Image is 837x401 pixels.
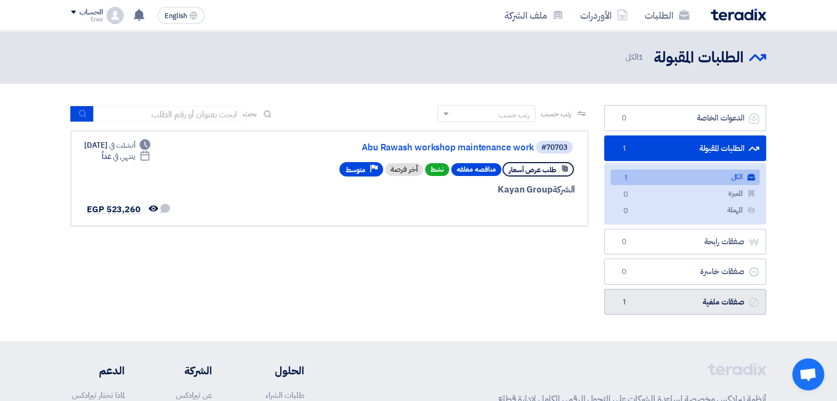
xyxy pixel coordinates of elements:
[451,163,501,176] span: مناقصه مغلقه
[94,106,243,122] input: ابحث بعنوان أو رقم الطلب
[496,3,572,28] a: ملف الشركة
[176,389,212,401] a: عن تيرادكس
[611,203,760,218] a: المهملة
[619,173,632,184] span: 1
[265,389,304,401] a: طلبات الشراء
[244,363,304,379] li: الحلول
[321,143,534,153] a: Abu Rawash workshop maintenance work
[499,109,530,121] div: رتب حسب
[604,135,766,162] a: الطلبات المقبولة1
[509,165,556,175] span: طلب عرض أسعار
[346,165,365,175] span: متوسط
[792,358,824,390] a: Open chat
[604,259,766,285] a: صفقات خاسرة0
[541,144,567,151] div: #70703
[109,140,135,151] span: أنشئت في
[71,363,125,379] li: الدعم
[636,3,698,28] a: الطلبات
[113,151,135,162] span: ينتهي في
[611,186,760,202] a: المميزة
[604,289,766,315] a: صفقات ملغية1
[71,17,102,22] div: Enas
[385,163,423,176] div: أخر فرصة
[157,363,212,379] li: الشركة
[102,151,150,162] div: غداً
[604,229,766,255] a: صفقات رابحة0
[243,108,257,119] span: بحث
[611,170,760,185] a: الكل
[79,8,102,17] div: الحساب
[541,108,571,119] span: رتب حسب
[319,183,575,197] div: Kayan Group
[617,143,630,154] span: 1
[72,389,125,401] a: لماذا تختار تيرادكس
[165,12,187,20] span: English
[654,47,744,68] h2: الطلبات المقبولة
[625,51,645,63] span: الكل
[87,203,141,216] span: EGP 523,260
[604,105,766,131] a: الدعوات الخاصة0
[572,3,636,28] a: الأوردرات
[158,7,205,24] button: English
[552,183,575,196] span: الشركة
[617,297,630,308] span: 1
[638,51,643,63] span: 1
[425,163,449,176] span: نشط
[617,237,630,247] span: 0
[84,140,150,151] div: [DATE]
[619,206,632,217] span: 0
[617,267,630,277] span: 0
[107,7,124,24] img: profile_test.png
[711,9,766,21] img: Teradix logo
[617,113,630,124] span: 0
[619,189,632,200] span: 0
